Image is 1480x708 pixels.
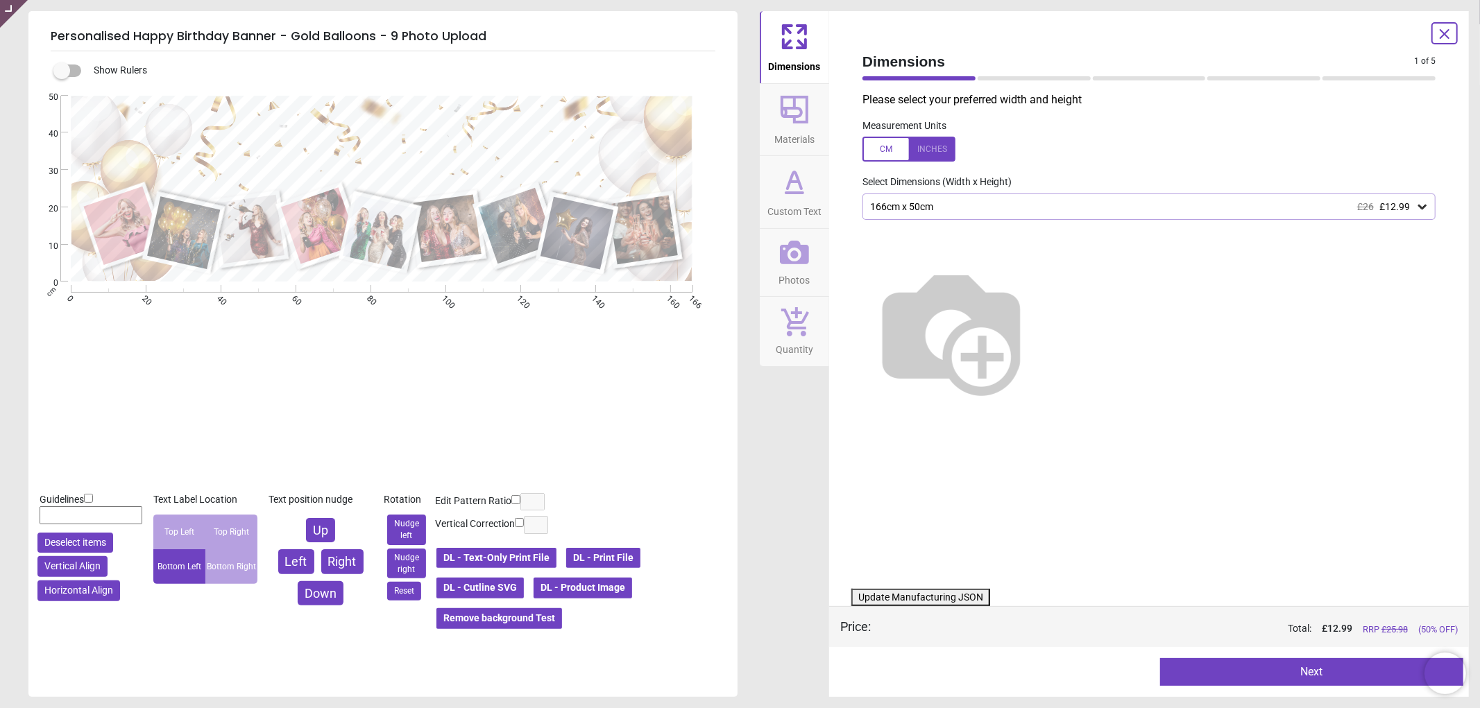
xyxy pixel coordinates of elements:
[760,229,829,297] button: Photos
[769,53,821,74] span: Dimensions
[37,533,113,553] button: Deselect items
[779,267,810,288] span: Photos
[1381,624,1408,634] span: £ 25.98
[40,494,84,505] span: Guidelines
[840,618,871,635] div: Price :
[435,517,515,531] label: Vertical Correction
[153,549,205,584] div: Bottom Left
[387,582,421,601] button: Reset
[851,589,990,607] button: Update Manufacturing JSON
[153,493,257,507] div: Text Label Location
[205,549,257,584] div: Bottom Right
[862,119,946,133] label: Measurement Units
[760,11,829,83] button: Dimensions
[1418,623,1458,636] span: (50% OFF)
[298,581,343,605] button: Down
[862,242,1040,420] img: Helper for size comparison
[1379,201,1410,212] span: £12.99
[862,51,1414,71] span: Dimensions
[760,84,829,156] button: Materials
[51,22,715,51] h5: Personalised Happy Birthday Banner - Gold Balloons - 9 Photo Upload
[760,297,829,366] button: Quantity
[869,201,1415,213] div: 166cm x 50cm
[760,156,829,228] button: Custom Text
[37,580,120,601] button: Horizontal Align
[306,518,335,542] button: Up
[37,556,108,577] button: Vertical Align
[862,92,1447,107] p: Please select your preferred width and height
[767,198,822,219] span: Custom Text
[32,92,58,103] span: 50
[776,336,813,357] span: Quantity
[62,62,738,79] div: Show Rulers
[1322,622,1352,636] span: £
[387,549,426,579] button: Nudge right
[1357,201,1374,212] span: £26
[435,494,511,508] label: Edit Pattern Ratio
[153,515,205,549] div: Top Left
[1424,653,1466,694] iframe: Brevo live chat
[774,126,815,147] span: Materials
[387,515,426,545] button: Nudge left
[435,546,558,570] button: DL - Text-Only Print File
[851,175,1012,189] label: Select Dimensions (Width x Height)
[321,549,364,573] button: Right
[205,515,257,549] div: Top Right
[384,493,429,507] div: Rotation
[269,493,373,507] div: Text position nudge
[435,576,525,600] button: DL - Cutline SVG
[892,622,1458,636] div: Total:
[1363,623,1408,636] span: RRP
[532,576,633,600] button: DL - Product Image
[1414,55,1436,67] span: 1 of 5
[565,546,642,570] button: DL - Print File
[278,549,314,573] button: Left
[435,607,563,630] button: Remove background Test
[1160,658,1463,686] button: Next
[1327,623,1352,634] span: 12.99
